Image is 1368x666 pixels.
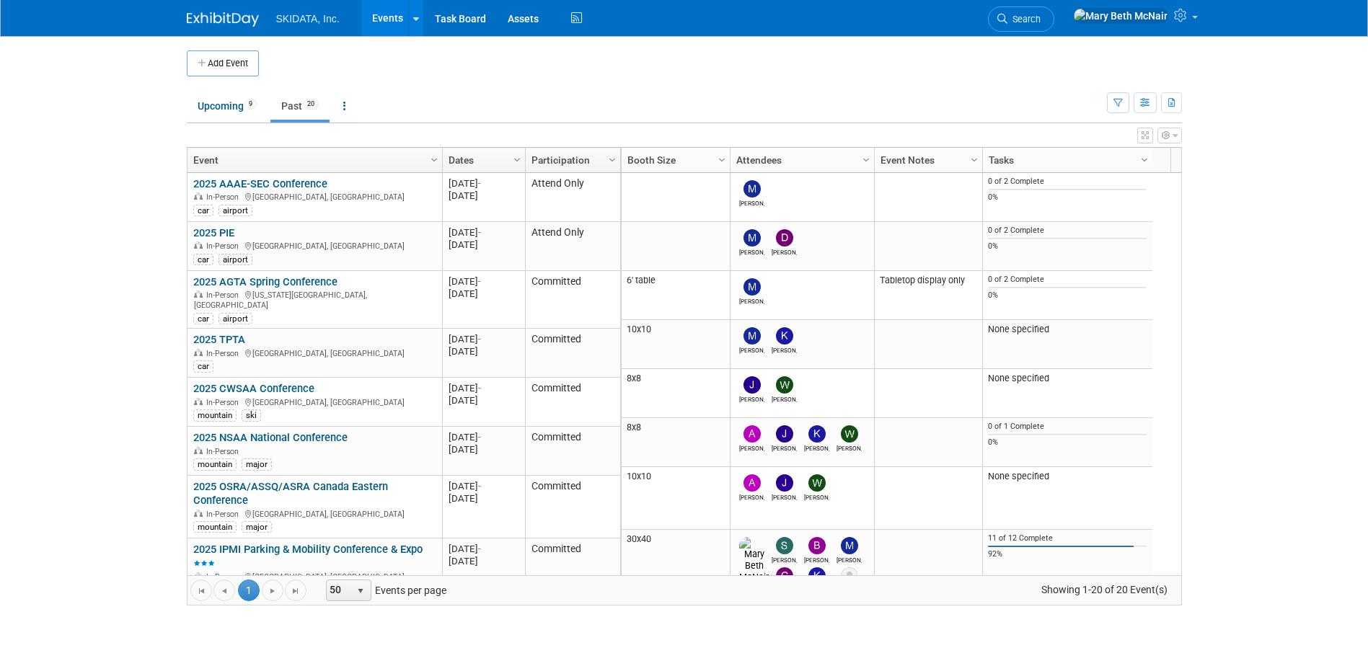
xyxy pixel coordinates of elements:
[988,290,1147,301] div: 0%
[194,447,203,454] img: In-Person Event
[219,205,252,216] div: airport
[449,275,518,288] div: [DATE]
[525,427,620,476] td: Committed
[193,521,237,533] div: mountain
[743,425,761,443] img: Andy Shenberger
[193,226,234,239] a: 2025 PIE
[509,148,525,169] a: Column Settings
[303,99,319,110] span: 20
[194,398,203,405] img: In-Person Event
[219,254,252,265] div: airport
[195,585,207,597] span: Go to the first page
[988,533,1147,543] div: 11 of 12 Complete
[531,148,611,172] a: Participation
[193,148,433,172] a: Event
[206,241,243,251] span: In-Person
[881,148,973,172] a: Event Notes
[858,148,874,169] a: Column Settings
[837,443,862,452] div: Wesley Martin
[808,567,826,585] img: Keith Lynch
[772,443,797,452] div: John Keefe
[804,492,829,501] div: Wesley Martin
[525,378,620,427] td: Committed
[238,580,260,601] span: 1
[478,432,481,443] span: -
[743,229,761,247] img: Malloy Pohrer
[262,580,283,601] a: Go to the next page
[622,320,730,369] td: 10x10
[988,438,1147,448] div: 0%
[860,154,872,166] span: Column Settings
[193,396,436,408] div: [GEOGRAPHIC_DATA], [GEOGRAPHIC_DATA]
[989,148,1143,172] a: Tasks
[242,458,272,470] div: major
[449,148,516,172] a: Dates
[449,443,518,456] div: [DATE]
[194,192,203,200] img: In-Person Event
[449,382,518,394] div: [DATE]
[267,585,278,597] span: Go to the next page
[219,585,230,597] span: Go to the previous page
[449,226,518,239] div: [DATE]
[743,474,761,492] img: Andy Shenberger
[874,271,982,320] td: Tabletop display only
[776,229,793,247] img: Damon Kessler
[219,313,252,324] div: airport
[449,480,518,492] div: [DATE]
[622,369,730,418] td: 8x8
[270,92,330,120] a: Past20
[478,481,481,492] span: -
[841,537,858,554] img: Malloy Pohrer
[739,247,764,256] div: Malloy Pohrer
[525,173,620,222] td: Attend Only
[193,333,245,346] a: 2025 TPTA
[1139,154,1150,166] span: Column Settings
[193,254,213,265] div: car
[966,148,982,169] a: Column Settings
[988,549,1147,559] div: 92%
[242,521,272,533] div: major
[622,418,730,467] td: 8x8
[449,190,518,202] div: [DATE]
[988,422,1147,432] div: 0 of 1 Complete
[193,382,314,395] a: 2025 CWSAA Conference
[743,327,761,345] img: Malloy Pohrer
[776,537,793,554] img: Stefan Perner
[193,239,436,252] div: [GEOGRAPHIC_DATA], [GEOGRAPHIC_DATA]
[1073,8,1168,24] img: Mary Beth McNair
[187,50,259,76] button: Add Event
[478,276,481,287] span: -
[776,327,793,345] img: Keith Lynch
[193,543,423,569] a: 2025 IPMI Parking & Mobility Conference & Expo
[355,585,366,597] span: select
[426,148,442,169] a: Column Settings
[511,154,523,166] span: Column Settings
[772,345,797,354] div: Keith Lynch
[772,554,797,564] div: Stefan Perner
[193,347,436,359] div: [GEOGRAPHIC_DATA], [GEOGRAPHIC_DATA]
[743,180,761,197] img: Malloy Pohrer
[736,148,865,172] a: Attendees
[449,394,518,407] div: [DATE]
[449,177,518,190] div: [DATE]
[449,492,518,505] div: [DATE]
[739,537,769,583] img: Mary Beth McNair
[841,425,858,443] img: Wesley Martin
[776,425,793,443] img: John Keefe
[739,443,764,452] div: Andy Shenberger
[988,324,1147,335] div: None specified
[449,543,518,555] div: [DATE]
[193,570,436,582] div: [GEOGRAPHIC_DATA], [GEOGRAPHIC_DATA]
[743,376,761,394] img: John Keefe
[206,398,243,407] span: In-Person
[988,177,1147,187] div: 0 of 2 Complete
[739,492,764,501] div: Andy Shenberger
[206,572,243,582] span: In-Person
[193,205,213,216] div: car
[776,567,793,585] img: Christopher Archer
[194,241,203,249] img: In-Person Event
[478,227,481,238] span: -
[1028,580,1181,600] span: Showing 1-20 of 20 Event(s)
[194,349,203,356] img: In-Person Event
[837,554,862,564] div: Malloy Pohrer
